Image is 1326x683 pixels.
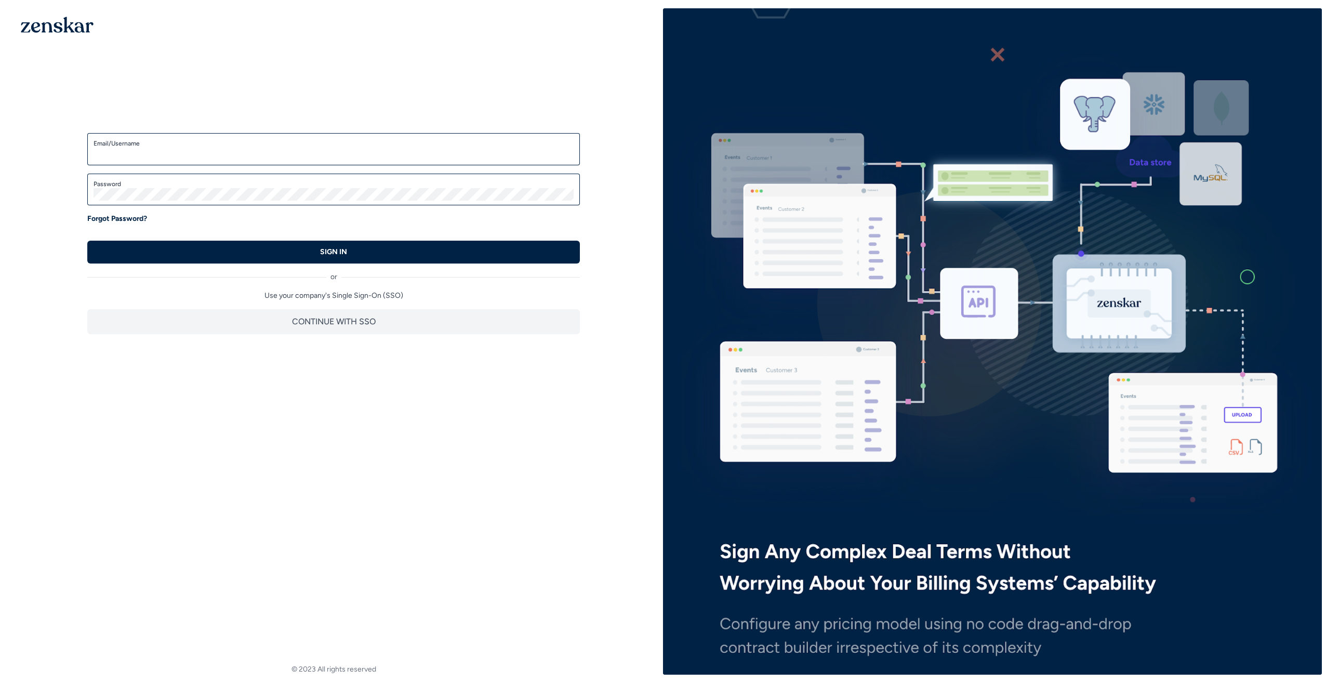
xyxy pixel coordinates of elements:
footer: © 2023 All rights reserved [4,664,663,675]
div: or [87,264,580,282]
p: SIGN IN [320,247,347,257]
label: Email/Username [94,139,574,148]
p: Use your company's Single Sign-On (SSO) [87,291,580,301]
button: CONTINUE WITH SSO [87,309,580,334]
label: Password [94,180,574,188]
button: SIGN IN [87,241,580,264]
a: Forgot Password? [87,214,147,224]
img: 1OGAJ2xQqyY4LXKgY66KYq0eOWRCkrZdAb3gUhuVAqdWPZE9SRJmCz+oDMSn4zDLXe31Ii730ItAGKgCKgCCgCikA4Av8PJUP... [21,17,94,33]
